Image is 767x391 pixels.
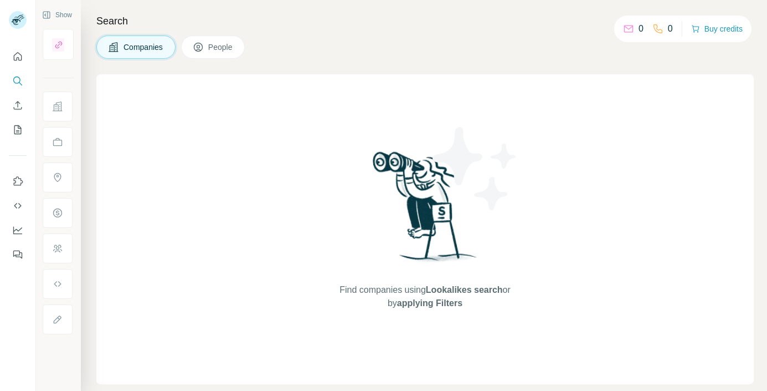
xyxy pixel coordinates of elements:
p: 0 [668,22,673,35]
img: Surfe Illustration - Woman searching with binoculars [368,149,483,272]
img: Surfe Illustration - Stars [425,119,525,219]
button: Quick start [9,47,27,67]
button: Use Surfe API [9,196,27,216]
span: Companies [123,42,164,53]
button: Use Surfe on LinkedIn [9,171,27,191]
span: Find companies using or by [336,283,513,310]
span: Lookalikes search [426,285,503,294]
button: Enrich CSV [9,95,27,115]
span: People [208,42,234,53]
button: Show [34,7,80,23]
button: Feedback [9,245,27,265]
button: My lists [9,120,27,140]
button: Dashboard [9,220,27,240]
span: applying Filters [397,298,462,308]
button: Search [9,71,27,91]
h4: Search [96,13,754,29]
button: Buy credits [691,21,743,37]
p: 0 [639,22,644,35]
